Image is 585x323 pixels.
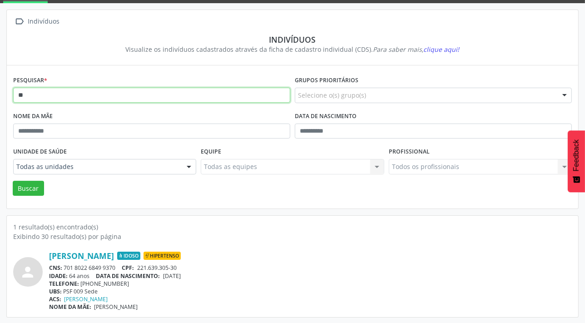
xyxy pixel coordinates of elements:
i:  [13,15,26,28]
span: Hipertenso [144,252,181,260]
div: 701 8022 6849 9370 [49,264,572,272]
span: [PERSON_NAME] [94,303,138,311]
span: Todas as unidades [16,162,178,171]
i: Para saber mais, [373,45,460,54]
div: 1 resultado(s) encontrado(s) [13,222,572,232]
span: IDADE: [49,272,68,280]
div: Exibindo 30 resultado(s) por página [13,232,572,241]
label: Profissional [389,145,430,159]
label: Unidade de saúde [13,145,67,159]
span: clique aqui! [424,45,460,54]
span: UBS: [49,288,62,295]
label: Equipe [201,145,221,159]
label: Nome da mãe [13,109,53,124]
label: Data de nascimento [295,109,357,124]
div: Indivíduos [26,15,61,28]
div: PSF 009 Sede [49,288,572,295]
span: NOME DA MÃE: [49,303,91,311]
button: Buscar [13,181,44,196]
button: Feedback - Mostrar pesquisa [568,130,585,192]
label: Pesquisar [13,74,47,88]
div: [PHONE_NUMBER] [49,280,572,288]
div: Visualize os indivíduos cadastrados através da ficha de cadastro individual (CDS). [20,45,565,54]
span: CNS: [49,264,62,272]
div: Indivíduos [20,35,565,45]
a:  Indivíduos [13,15,61,28]
span: Idoso [117,252,140,260]
div: 64 anos [49,272,572,280]
span: Selecione o(s) grupo(s) [298,90,366,100]
span: TELEFONE: [49,280,79,288]
span: 221.639.305-30 [137,264,177,272]
a: [PERSON_NAME] [64,295,108,303]
span: CPF: [122,264,134,272]
i: person [20,264,36,280]
label: Grupos prioritários [295,74,358,88]
span: ACS: [49,295,61,303]
a: [PERSON_NAME] [49,251,114,261]
span: DATA DE NASCIMENTO: [96,272,160,280]
span: Feedback [572,139,580,171]
span: [DATE] [163,272,181,280]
